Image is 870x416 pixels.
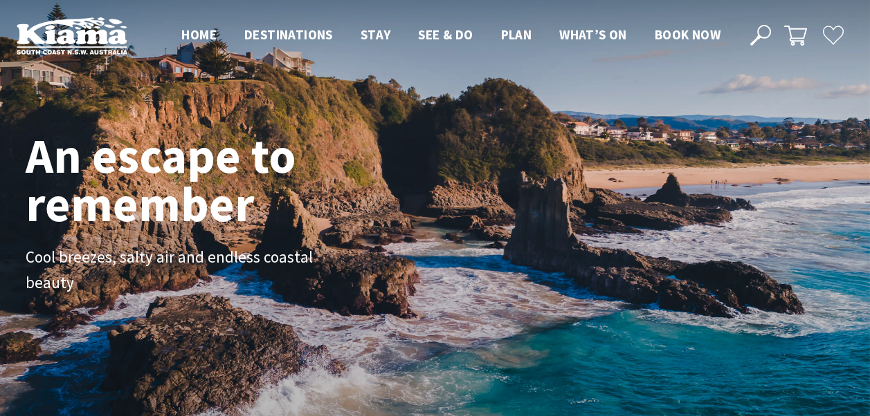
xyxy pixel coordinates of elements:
span: Home [181,26,217,43]
span: What’s On [559,26,627,43]
span: See & Do [418,26,473,43]
span: Stay [361,26,391,43]
nav: Main Menu [167,24,734,47]
img: Kiama Logo [17,17,127,55]
p: Cool breezes, salty air and endless coastal beauty [26,245,337,296]
span: Book now [655,26,721,43]
span: Destinations [244,26,333,43]
span: Plan [501,26,532,43]
h1: An escape to remember [26,131,406,228]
